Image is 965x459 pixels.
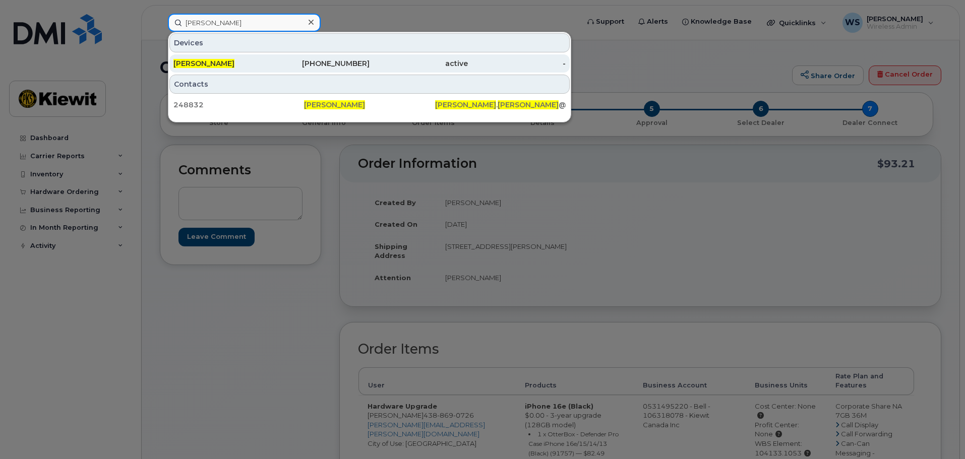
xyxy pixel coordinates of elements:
[169,33,570,52] div: Devices
[304,100,365,109] span: [PERSON_NAME]
[468,58,566,69] div: -
[169,96,570,114] a: 248832[PERSON_NAME][PERSON_NAME].[PERSON_NAME]@[PERSON_NAME][DOMAIN_NAME]
[921,415,957,451] iframe: Messenger Launcher
[169,75,570,94] div: Contacts
[435,100,566,110] div: . @[PERSON_NAME][DOMAIN_NAME]
[173,100,304,110] div: 248832
[498,100,559,109] span: [PERSON_NAME]
[272,58,370,69] div: [PHONE_NUMBER]
[169,54,570,73] a: [PERSON_NAME][PHONE_NUMBER]active-
[173,59,234,68] span: [PERSON_NAME]
[370,58,468,69] div: active
[435,100,496,109] span: [PERSON_NAME]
